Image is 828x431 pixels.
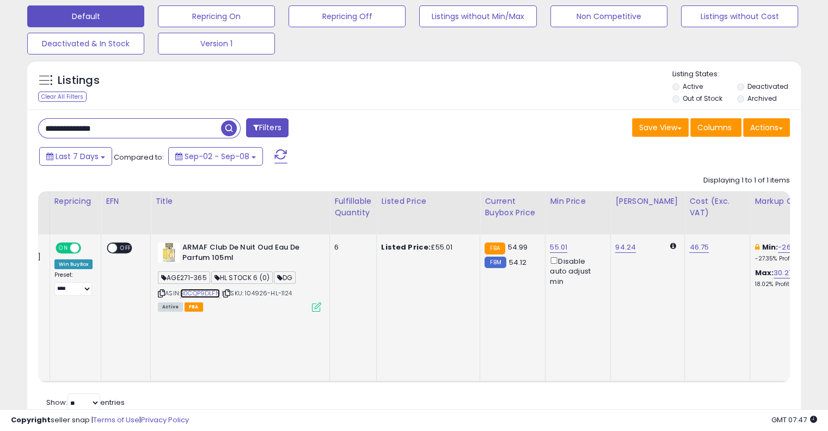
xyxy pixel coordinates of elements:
div: Displaying 1 to 1 of 1 items [703,175,790,186]
button: Columns [690,118,741,137]
p: Listing States: [672,69,801,80]
a: Privacy Policy [141,415,189,425]
span: FBA [185,302,203,312]
b: Min: [762,242,778,252]
div: Listed Price [381,196,475,207]
div: Min Price [550,196,606,207]
span: Last 7 Days [56,151,99,162]
b: ARMAF Club De Nuit Oud Eau De Parfum 105ml [182,242,315,265]
button: Default [27,5,144,27]
span: OFF [117,244,134,253]
label: Active [683,82,703,91]
div: 6 [334,242,368,252]
div: Win BuyBox [54,259,93,269]
div: £55.01 [381,242,471,252]
div: Current Buybox Price [484,196,541,218]
button: Listings without Cost [681,5,798,27]
a: 46.75 [689,242,709,253]
span: 54.99 [508,242,528,252]
button: Repricing Off [289,5,406,27]
span: HL STOCK 6 (0) [211,271,273,284]
a: 94.24 [615,242,636,253]
span: OFF [79,244,96,253]
small: FBA [484,242,505,254]
button: Filters [246,118,289,137]
button: Save View [632,118,689,137]
div: Disable auto adjust min [550,255,602,287]
small: FBM [484,257,506,268]
span: ON [57,244,70,253]
button: Listings without Min/Max [419,5,536,27]
div: Preset: [54,271,93,296]
span: Sep-02 - Sep-08 [185,151,249,162]
span: All listings currently available for purchase on Amazon [158,302,183,312]
button: Non Competitive [550,5,667,27]
b: Listed Price: [381,242,431,252]
h5: Listings [58,73,100,88]
button: Version 1 [158,33,275,54]
label: Out of Stock [683,94,722,103]
span: DG [274,271,296,284]
div: Cost (Exc. VAT) [689,196,745,218]
b: Max: [755,268,774,278]
label: Deactivated [747,82,788,91]
span: AGE271-365 [158,271,210,284]
div: ASIN: [158,242,321,311]
div: [PERSON_NAME] [615,196,680,207]
div: EFN [106,196,146,207]
img: 41MnYGvBr+L._SL40_.jpg [158,242,180,263]
div: Fulfillable Quantity [334,196,372,218]
button: Repricing On [158,5,275,27]
a: 30.27 [774,268,793,278]
span: 2025-09-17 07:47 GMT [771,415,817,425]
span: Show: entries [46,397,125,408]
div: Clear All Filters [38,92,87,102]
div: seller snap | | [11,415,189,426]
strong: Copyright [11,415,51,425]
button: Actions [743,118,790,137]
button: Last 7 Days [39,147,112,166]
span: 54.12 [509,257,527,268]
a: Terms of Use [93,415,139,425]
label: Archived [747,94,776,103]
div: Repricing [54,196,97,207]
button: Sep-02 - Sep-08 [168,147,263,166]
span: Columns [697,122,732,133]
button: Deactivated & In Stock [27,33,144,54]
a: -26.82 [778,242,801,253]
div: Title [155,196,325,207]
span: | SKU: 104926-HL-1124 [222,289,292,298]
span: Compared to: [114,152,164,162]
a: 55.01 [550,242,567,253]
a: B0CQP9DLFN [180,289,220,298]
